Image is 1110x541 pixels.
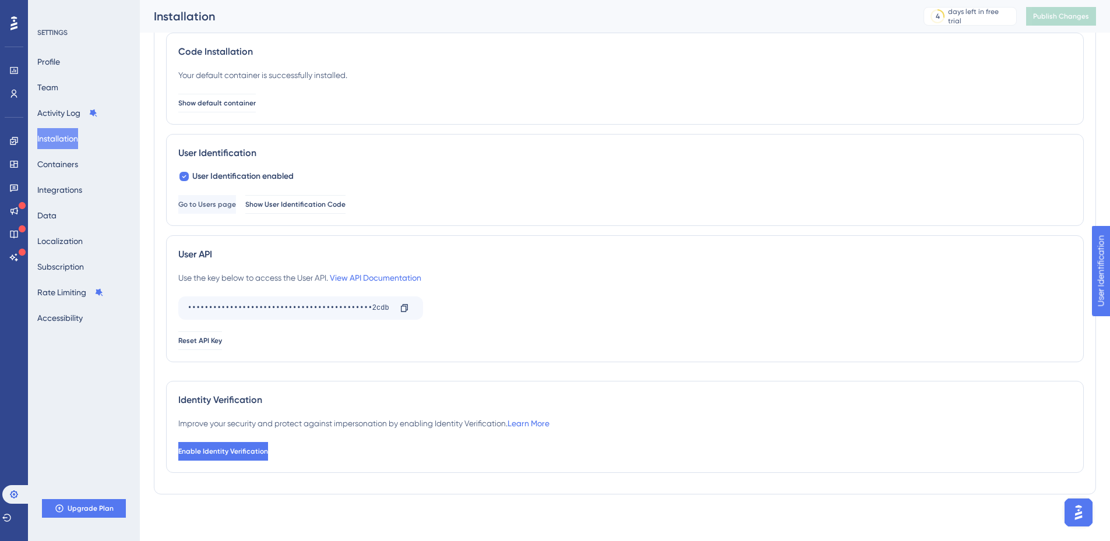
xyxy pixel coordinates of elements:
[37,205,57,226] button: Data
[178,393,1072,407] div: Identity Verification
[178,45,1072,59] div: Code Installation
[245,195,346,214] button: Show User Identification Code
[178,331,222,350] button: Reset API Key
[178,68,347,82] div: Your default container is successfully installed.
[37,28,132,37] div: SETTINGS
[178,98,256,108] span: Show default container
[178,195,236,214] button: Go to Users page
[37,102,98,123] button: Activity Log
[178,271,421,285] div: Use the key below to access the User API.
[37,231,83,252] button: Localization
[245,200,346,209] span: Show User Identification Code
[37,307,83,328] button: Accessibility
[68,504,114,513] span: Upgrade Plan
[37,256,84,277] button: Subscription
[178,200,236,209] span: Go to Users page
[1026,7,1096,26] button: Publish Changes
[37,179,82,200] button: Integrations
[154,8,894,24] div: Installation
[1061,495,1096,530] iframe: UserGuiding AI Assistant Launcher
[37,128,78,149] button: Installation
[948,7,1013,26] div: days left in free trial
[178,146,1072,160] div: User Identification
[192,169,294,183] span: User Identification enabled
[9,3,81,17] span: User Identification
[508,419,549,428] a: Learn More
[178,94,256,112] button: Show default container
[42,499,126,518] button: Upgrade Plan
[178,336,222,345] span: Reset API Key
[37,154,78,175] button: Containers
[936,12,940,21] div: 4
[37,51,60,72] button: Profile
[178,247,1072,261] div: User API
[37,282,104,303] button: Rate Limiting
[330,273,421,282] a: View API Documentation
[178,442,268,461] button: Enable Identity Verification
[1033,12,1089,21] span: Publish Changes
[37,77,58,98] button: Team
[188,299,390,317] div: ••••••••••••••••••••••••••••••••••••••••••••2cdb
[178,447,268,456] span: Enable Identity Verification
[178,416,549,430] div: Improve your security and protect against impersonation by enabling Identity Verification.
